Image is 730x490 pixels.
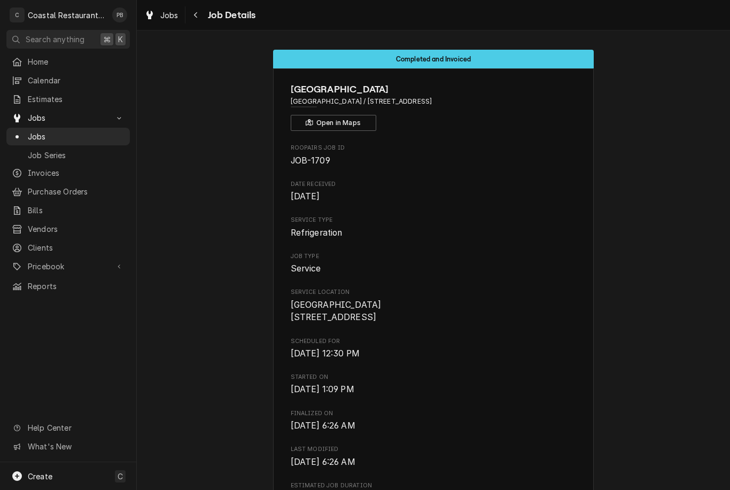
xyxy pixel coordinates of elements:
[291,97,577,106] span: Address
[6,438,130,455] a: Go to What's New
[291,216,577,239] div: Service Type
[291,144,577,152] span: Roopairs Job ID
[26,34,84,45] span: Search anything
[291,337,577,346] span: Scheduled For
[103,34,111,45] span: ⌘
[291,180,577,189] span: Date Received
[10,7,25,22] div: C
[118,471,123,482] span: C
[291,288,577,297] span: Service Location
[291,445,577,468] div: Last Modified
[273,50,594,68] div: Status
[291,384,354,394] span: [DATE] 1:09 PM
[291,383,577,396] span: Started On
[28,281,125,292] span: Reports
[28,10,106,21] div: Coastal Restaurant Repair
[291,190,577,203] span: Date Received
[6,183,130,200] a: Purchase Orders
[28,75,125,86] span: Calendar
[291,457,355,467] span: [DATE] 6:26 AM
[291,191,320,201] span: [DATE]
[291,252,577,275] div: Job Type
[291,154,577,167] span: Roopairs Job ID
[291,299,577,324] span: Service Location
[28,441,123,452] span: What's New
[6,109,130,127] a: Go to Jobs
[6,90,130,108] a: Estimates
[6,128,130,145] a: Jobs
[160,10,178,21] span: Jobs
[291,421,355,431] span: [DATE] 6:26 AM
[6,220,130,238] a: Vendors
[112,7,127,22] div: Phill Blush's Avatar
[291,347,577,360] span: Scheduled For
[28,472,52,481] span: Create
[291,445,577,454] span: Last Modified
[6,201,130,219] a: Bills
[291,373,577,382] span: Started On
[6,146,130,164] a: Job Series
[28,186,125,197] span: Purchase Orders
[291,288,577,324] div: Service Location
[291,227,577,239] span: Service Type
[6,53,130,71] a: Home
[291,263,321,274] span: Service
[291,180,577,203] div: Date Received
[291,300,382,323] span: [GEOGRAPHIC_DATA] [STREET_ADDRESS]
[28,131,125,142] span: Jobs
[140,6,183,24] a: Jobs
[28,242,125,253] span: Clients
[188,6,205,24] button: Navigate back
[291,155,330,166] span: JOB-1709
[28,205,125,216] span: Bills
[291,409,577,418] span: Finalized On
[6,258,130,275] a: Go to Pricebook
[291,481,577,490] span: Estimated Job Duration
[28,150,125,161] span: Job Series
[28,261,108,272] span: Pricebook
[6,239,130,256] a: Clients
[396,56,471,63] span: Completed and Invoiced
[6,164,130,182] a: Invoices
[28,422,123,433] span: Help Center
[205,8,256,22] span: Job Details
[291,82,577,97] span: Name
[291,262,577,275] span: Job Type
[6,419,130,437] a: Go to Help Center
[291,456,577,469] span: Last Modified
[291,337,577,360] div: Scheduled For
[291,216,577,224] span: Service Type
[6,30,130,49] button: Search anything⌘K
[291,115,376,131] button: Open in Maps
[112,7,127,22] div: PB
[28,94,125,105] span: Estimates
[291,252,577,261] span: Job Type
[291,419,577,432] span: Finalized On
[291,409,577,432] div: Finalized On
[291,348,360,359] span: [DATE] 12:30 PM
[28,56,125,67] span: Home
[291,373,577,396] div: Started On
[28,167,125,178] span: Invoices
[118,34,123,45] span: K
[291,82,577,131] div: Client Information
[291,144,577,167] div: Roopairs Job ID
[291,228,343,238] span: Refrigeration
[6,72,130,89] a: Calendar
[28,112,108,123] span: Jobs
[28,223,125,235] span: Vendors
[6,277,130,295] a: Reports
